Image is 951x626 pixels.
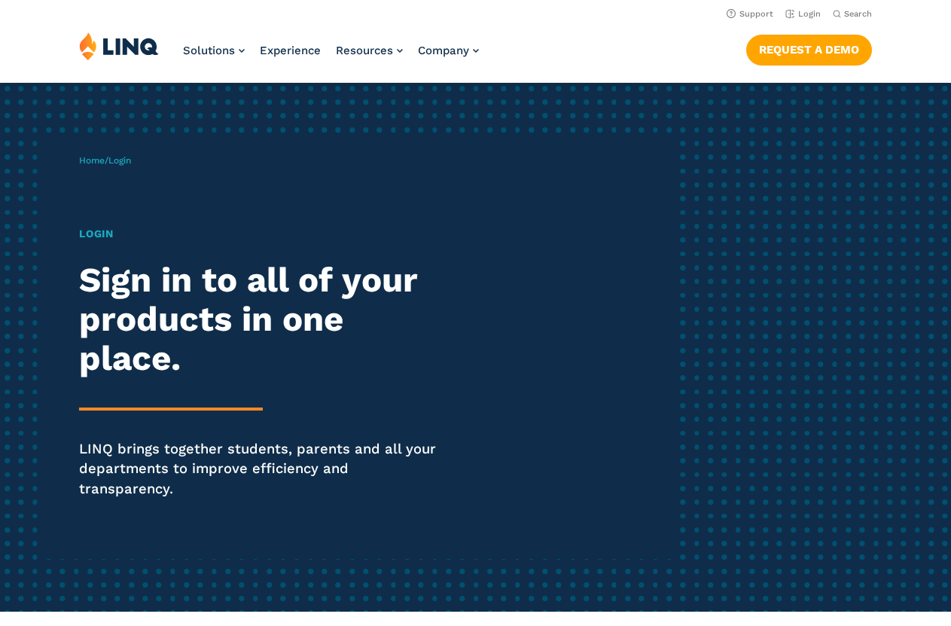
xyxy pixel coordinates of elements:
a: Request a Demo [746,35,872,65]
nav: Button Navigation [746,32,872,65]
span: / [79,155,131,166]
a: Experience [260,44,321,57]
span: Solutions [183,44,235,57]
h2: Sign in to all of your products in one place. [79,261,446,379]
span: Login [108,155,131,166]
a: Home [79,155,105,166]
nav: Primary Navigation [183,32,479,81]
a: Solutions [183,44,245,57]
a: Support [727,9,773,19]
h1: Login [79,226,446,242]
img: LINQ | K‑12 Software [79,32,159,60]
a: Resources [336,44,403,57]
a: Login [785,9,821,19]
span: Company [418,44,469,57]
span: Resources [336,44,393,57]
button: Open Search Bar [833,8,872,20]
a: Company [418,44,479,57]
span: Search [844,9,872,19]
p: LINQ brings together students, parents and all your departments to improve efficiency and transpa... [79,439,446,499]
